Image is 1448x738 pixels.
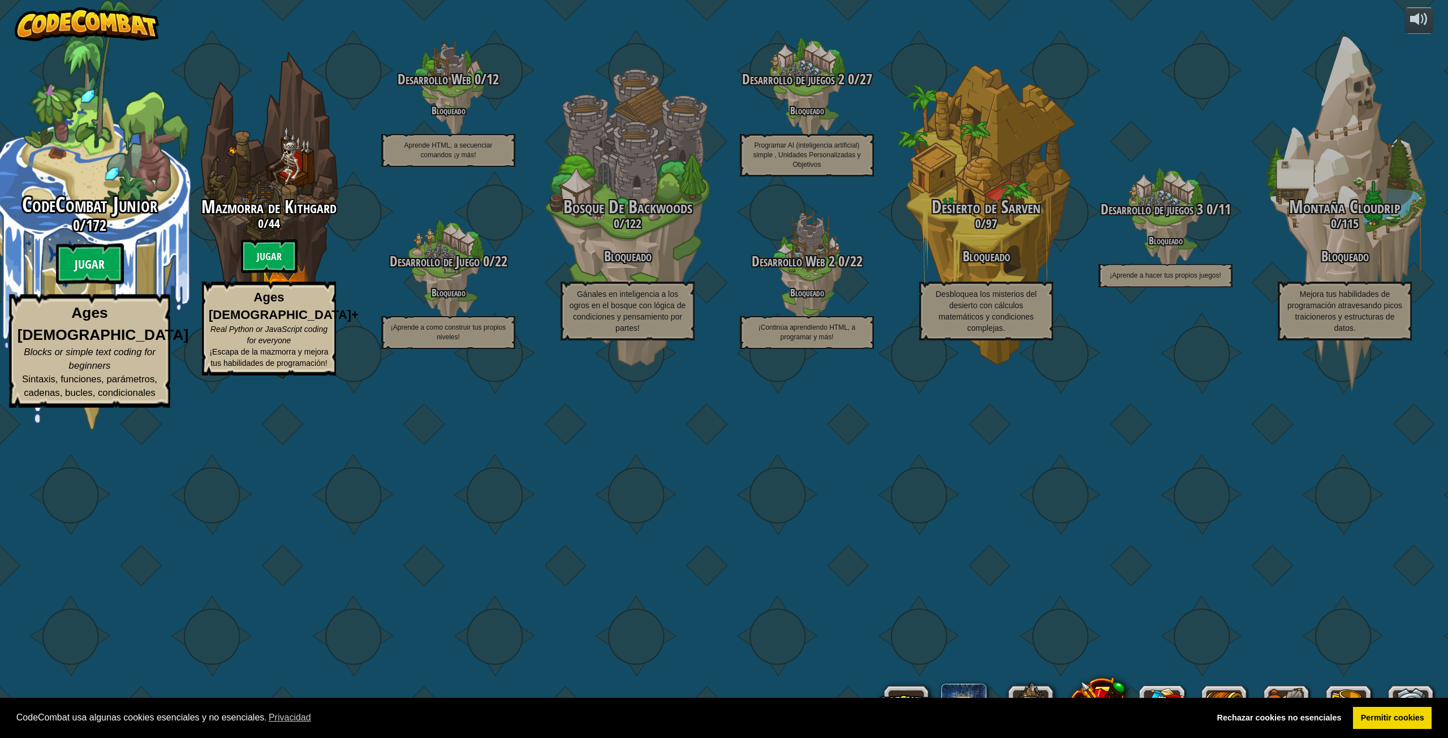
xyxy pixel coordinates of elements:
[850,252,863,271] span: 22
[742,70,844,89] span: Desarrollo de juegos 2
[179,217,359,230] h3: /
[717,72,897,87] h3: /
[752,252,835,271] span: Desarrollo Web 2
[835,252,844,271] span: 0
[1342,215,1359,232] span: 115
[179,36,359,394] div: Complete previous world to unlock
[16,709,1200,726] span: CodeCombat usa algunas cookies esenciales y no esenciales.
[22,374,157,398] span: Sintaxis, funciones, parámetros, cadenas, bucles, condicionales
[404,141,492,159] span: Aprende HTML, a secuenciar comandos ¡y más!
[241,239,298,273] btn: Jugar
[932,195,1041,219] span: Desierto de Sarven
[717,254,897,269] h3: /
[1110,271,1221,279] span: ¡Aprende a hacer tus propios juegos!
[717,105,897,116] h4: Bloqueado
[18,305,189,343] strong: Ages [DEMOGRAPHIC_DATA]
[209,347,328,368] span: ¡Escapa de la mazmorra y mejora tus habilidades de programación!
[614,215,619,232] span: 0
[1331,215,1337,232] span: 0
[570,290,686,333] span: Gánales en inteligencia a los ogros en el bosque con lógica de condiciones y pensamiento por partes!
[1203,200,1213,219] span: 0
[563,195,692,219] span: Bosque De Backwoods
[359,254,538,269] h3: /
[201,195,337,219] span: Mazmorra de Kithgard
[86,215,106,235] span: 172
[986,215,997,232] span: 97
[1076,235,1255,246] h4: Bloqueado
[897,249,1076,264] h3: Bloqueado
[359,287,538,298] h4: Bloqueado
[1405,7,1433,34] button: Ajustar volúmen
[1101,200,1203,219] span: Desarrollo de juegos 3
[936,290,1037,333] span: Desbloquea los misterios del desierto con cálculos matemáticos y condiciones complejas.
[359,105,538,116] h4: Bloqueado
[1209,707,1349,730] a: deny cookies
[24,347,156,371] span: Blocks or simple text coding for beginners
[267,709,313,726] a: learn more about cookies
[359,72,538,87] h3: /
[1255,249,1434,264] h3: Bloqueado
[1255,217,1434,230] h3: /
[495,252,507,271] span: 22
[624,215,641,232] span: 122
[538,249,717,264] h3: Bloqueado
[15,7,160,41] img: CodeCombat - Learn how to code by playing a game
[975,215,981,232] span: 0
[1353,707,1432,730] a: allow cookies
[22,190,157,219] span: CodeCombat Junior
[269,215,280,232] span: 44
[897,217,1076,230] h3: /
[480,252,489,271] span: 0
[860,70,872,89] span: 27
[471,70,481,89] span: 0
[1218,200,1231,219] span: 11
[258,215,264,232] span: 0
[1076,202,1255,217] h3: /
[844,70,854,89] span: 0
[391,323,506,341] span: ¡Aprende a como construir tus propios niveles!
[717,287,897,298] h4: Bloqueado
[73,215,80,235] span: 0
[56,244,124,284] btn: Jugar
[1287,290,1402,333] span: Mejora tus habilidades de programación atravesando picos traicioneros y estructuras de datos.
[753,141,860,169] span: Programar AI (inteligencia artificial) simple , Unidades Personalizadas y Objetivos
[759,323,855,341] span: ¡Continúa aprendiendo HTML, a programar y más!
[398,70,471,89] span: Desarrollo Web
[538,217,717,230] h3: /
[209,290,359,322] strong: Ages [DEMOGRAPHIC_DATA]+
[390,252,480,271] span: Desarrollo de Juego
[1289,195,1400,219] span: Montaña Cloudrip
[486,70,499,89] span: 12
[210,325,327,345] span: Real Python or JavaScript coding for everyone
